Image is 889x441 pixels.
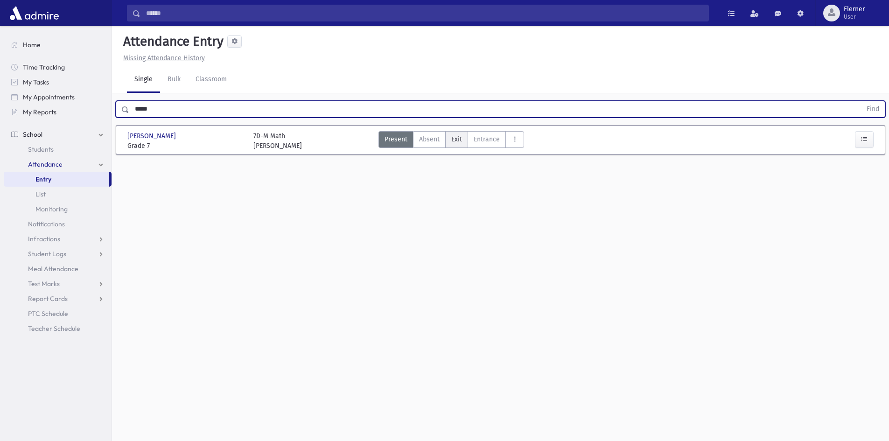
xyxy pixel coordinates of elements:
span: My Reports [23,108,56,116]
span: Test Marks [28,280,60,288]
a: List [4,187,112,202]
a: Teacher Schedule [4,321,112,336]
a: Monitoring [4,202,112,217]
a: Time Tracking [4,60,112,75]
div: 7D-M Math [PERSON_NAME] [253,131,302,151]
span: List [35,190,46,198]
span: School [23,130,42,139]
a: Entry [4,172,109,187]
a: Bulk [160,67,188,93]
span: Exit [451,134,462,144]
span: Notifications [28,220,65,228]
a: Notifications [4,217,112,231]
span: Teacher Schedule [28,324,80,333]
a: School [4,127,112,142]
span: Student Logs [28,250,66,258]
span: Infractions [28,235,60,243]
span: Home [23,41,41,49]
a: My Reports [4,105,112,119]
span: [PERSON_NAME] [127,131,178,141]
span: Present [385,134,407,144]
a: Home [4,37,112,52]
span: PTC Schedule [28,309,68,318]
a: Infractions [4,231,112,246]
input: Search [140,5,708,21]
a: My Appointments [4,90,112,105]
a: Classroom [188,67,234,93]
span: Meal Attendance [28,265,78,273]
a: Student Logs [4,246,112,261]
a: Meal Attendance [4,261,112,276]
span: Absent [419,134,440,144]
button: Find [861,101,885,117]
span: User [844,13,865,21]
a: Missing Attendance History [119,54,205,62]
span: Entrance [474,134,500,144]
img: AdmirePro [7,4,61,22]
a: Single [127,67,160,93]
h5: Attendance Entry [119,34,224,49]
span: Monitoring [35,205,68,213]
span: My Tasks [23,78,49,86]
span: Flerner [844,6,865,13]
span: Attendance [28,160,63,168]
a: Test Marks [4,276,112,291]
span: Grade 7 [127,141,244,151]
span: Time Tracking [23,63,65,71]
span: Students [28,145,54,154]
u: Missing Attendance History [123,54,205,62]
a: My Tasks [4,75,112,90]
a: Students [4,142,112,157]
span: Report Cards [28,294,68,303]
span: My Appointments [23,93,75,101]
div: AttTypes [378,131,524,151]
a: Attendance [4,157,112,172]
a: PTC Schedule [4,306,112,321]
span: Entry [35,175,51,183]
a: Report Cards [4,291,112,306]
